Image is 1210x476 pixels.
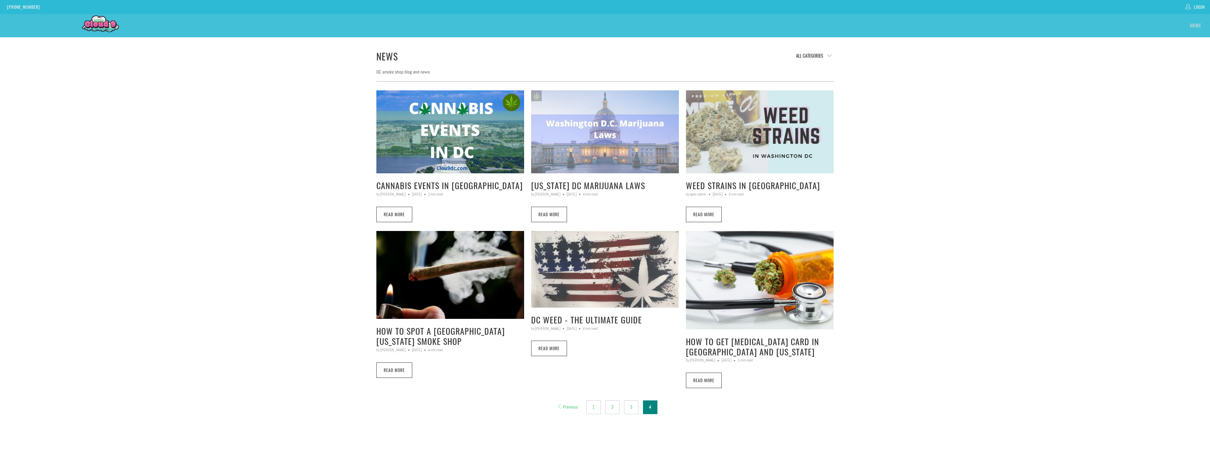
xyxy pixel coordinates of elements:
[605,400,619,414] a: 2
[428,191,443,198] span: 2 min read
[531,341,567,356] a: Read More
[686,373,722,388] a: Read More
[376,324,505,347] a: How To Spot A [GEOGRAPHIC_DATA][US_STATE] Smoke Shop
[583,325,598,332] span: 4 min read
[713,191,722,198] span: [DATE]
[376,231,524,319] img: DC Smoking Weed
[412,346,422,354] span: [DATE]
[686,356,715,364] span: by [PERSON_NAME]
[738,356,753,364] span: 3 min read
[686,335,819,358] a: How to Get [MEDICAL_DATA] Card in [GEOGRAPHIC_DATA] and [US_STATE]
[567,191,577,198] span: [DATE]
[376,90,524,173] img: Marijuana Events in DC Banner
[586,400,601,414] a: 1
[686,207,722,222] a: Read More
[686,179,820,192] a: Weed Strains In [GEOGRAPHIC_DATA]
[686,191,706,198] span: by apex admin
[376,191,406,198] span: by [PERSON_NAME]
[412,191,422,198] span: [DATE]
[556,404,578,410] a: Previous
[376,346,406,354] span: by [PERSON_NAME]
[643,400,657,414] span: 4
[376,362,412,378] a: Read More
[1190,18,1201,34] a: Home
[82,14,119,35] img: Cloud 9
[729,191,744,198] span: 4 min read
[531,207,567,222] a: Read More
[376,48,398,64] h1: News
[531,90,679,173] img: Washington DC marijuana laws banner
[531,191,560,198] span: by [PERSON_NAME]
[376,179,523,192] a: Cannabis Events in [GEOGRAPHIC_DATA]
[531,231,679,308] img: DC Weed Banner
[583,191,598,198] span: 4 min read
[721,356,731,364] span: [DATE]
[531,325,560,332] span: by [PERSON_NAME]
[567,325,577,332] span: [DATE]
[531,313,642,326] a: DC Weed - The Ultimate Guide
[376,69,601,76] p: DC smoke shop blog and news
[686,231,834,329] img: Medical Marijuana Card in DC
[531,179,645,192] a: [US_STATE] DC Marijuana Laws
[428,346,443,354] span: 4 min read
[686,90,834,173] img: DC Weed Strains Banner
[624,400,638,414] a: 3
[376,207,412,222] a: Read More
